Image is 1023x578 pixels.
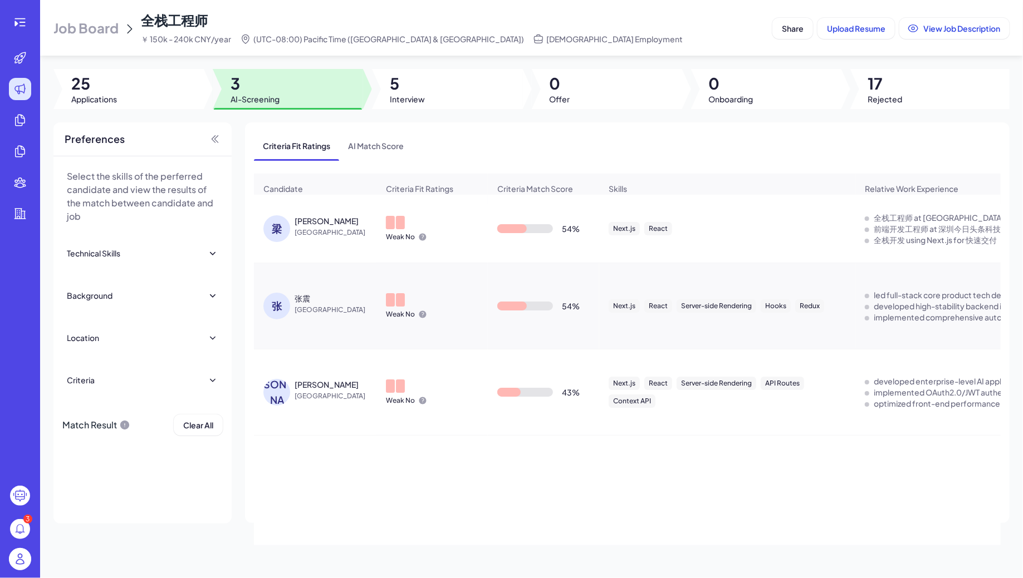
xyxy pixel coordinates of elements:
button: Upload Resume [818,18,895,39]
div: React [644,222,672,235]
div: 3 [23,515,32,523]
div: React [644,299,672,313]
span: Interview [390,93,425,105]
span: 3 [231,73,280,93]
span: Onboarding [709,93,753,105]
div: 李炯 [295,379,359,390]
span: Preferences [65,131,125,147]
span: [GEOGRAPHIC_DATA] [295,391,378,402]
span: AI-Screening [231,93,280,105]
button: Clear All [174,414,223,436]
span: Criteria Fit Ratings [386,183,453,194]
span: Skills [609,183,627,194]
div: Match Result [62,414,130,436]
span: [GEOGRAPHIC_DATA] [295,227,378,238]
div: 54 % [562,300,580,312]
span: (UTC-08:00) Pacific Time ([GEOGRAPHIC_DATA] & [GEOGRAPHIC_DATA]) [253,33,524,45]
span: Candidate [263,183,303,194]
button: Share [772,18,813,39]
div: Next.js [609,377,640,390]
div: [PERSON_NAME] [263,379,290,406]
span: AI Match Score [339,131,413,160]
span: Offer [550,93,570,105]
span: Rejected [868,93,903,105]
div: Next.js [609,222,640,235]
div: React [644,377,672,390]
div: Hooks [761,299,791,313]
div: 张震 [295,293,310,304]
span: Criteria Fit Ratings [254,131,339,160]
div: API Routes [761,377,804,390]
span: ￥ 150k - 240k CNY/year [141,33,231,45]
span: 0 [550,73,570,93]
div: Redux [795,299,824,313]
span: Clear All [183,420,213,430]
span: Relative Work Experience [865,183,958,194]
div: Background [67,290,112,301]
div: Context API [609,394,655,408]
p: Weak No [386,396,415,405]
span: 17 [868,73,903,93]
span: 全栈工程师 [141,12,208,28]
span: [DEMOGRAPHIC_DATA] Employment [546,33,683,45]
span: Share [782,23,804,33]
span: 5 [390,73,425,93]
span: [GEOGRAPHIC_DATA] [295,304,378,315]
button: View Job Description [899,18,1010,39]
div: 张 [263,293,290,319]
p: Weak No [386,233,415,241]
div: Technical Skills [67,248,120,259]
div: Location [67,332,99,343]
div: Next.js [609,299,640,313]
p: Select the skills of the perferred candidate and view the results of the match between candidate ... [67,170,218,223]
div: 梁林 [295,215,359,226]
span: View Job Description [923,23,1000,33]
p: Weak No [386,310,415,319]
div: Server-side Rendering [677,299,756,313]
div: Criteria [67,374,95,386]
div: 梁 [263,215,290,242]
div: 全栈开发 using Next.js for 快速交付 [874,234,997,245]
span: Applications [71,93,117,105]
div: 43 % [562,387,580,398]
span: Upload Resume [827,23,885,33]
span: 0 [709,73,753,93]
div: 54 % [562,223,580,234]
span: Job Board [53,19,119,37]
span: Criteria Match Score [497,183,573,194]
img: user_logo.png [9,548,31,570]
div: Server-side Rendering [677,377,756,390]
span: 25 [71,73,117,93]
